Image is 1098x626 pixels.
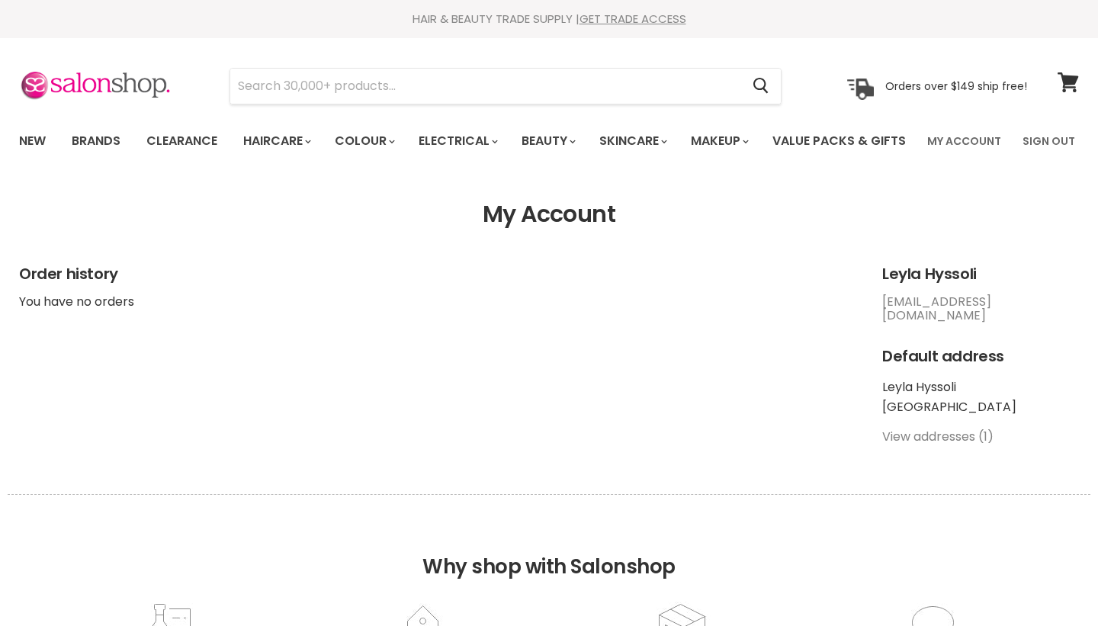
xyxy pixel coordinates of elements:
a: GET TRADE ACCESS [579,11,686,27]
h2: Default address [882,348,1079,365]
a: Clearance [135,125,229,157]
a: Haircare [232,125,320,157]
h1: My Account [19,201,1079,228]
p: You have no orders [19,295,852,309]
a: New [8,125,57,157]
a: Colour [323,125,404,157]
a: Value Packs & Gifts [761,125,917,157]
a: Sign Out [1013,125,1084,157]
li: Leyla Hyssoli [882,380,1079,394]
a: Skincare [588,125,676,157]
ul: Main menu [8,119,918,163]
input: Search [230,69,740,104]
a: Beauty [510,125,585,157]
p: Orders over $149 ship free! [885,79,1027,92]
a: View addresses (1) [882,428,994,445]
button: Search [740,69,781,104]
h2: Leyla Hyssoli [882,265,1079,283]
a: Electrical [407,125,507,157]
a: My Account [918,125,1010,157]
a: [EMAIL_ADDRESS][DOMAIN_NAME] [882,293,991,324]
iframe: Gorgias live chat messenger [1022,554,1083,611]
li: [GEOGRAPHIC_DATA] [882,400,1079,414]
h2: Order history [19,265,852,283]
h2: Why shop with Salonshop [8,494,1090,602]
a: Makeup [679,125,758,157]
form: Product [230,68,782,104]
a: Brands [60,125,132,157]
